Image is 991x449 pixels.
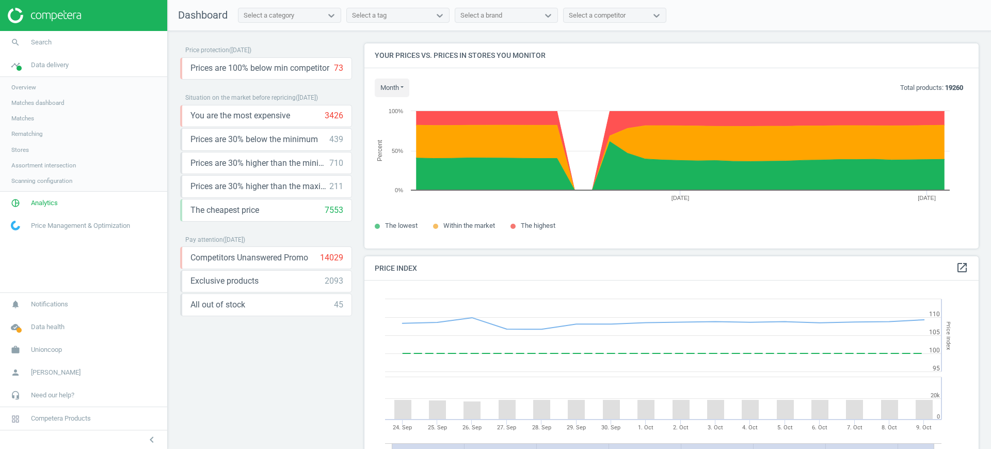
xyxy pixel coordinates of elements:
[900,83,963,92] p: Total products:
[497,424,516,431] tspan: 27. Sep
[334,63,343,74] div: 73
[31,322,65,332] span: Data health
[567,424,586,431] tspan: 29. Sep
[31,300,68,309] span: Notifications
[956,261,968,275] a: open_in_new
[945,321,952,350] tspan: Price Index
[460,11,502,20] div: Select a brand
[190,158,329,169] span: Prices are 30% higher than the minimum
[139,433,165,446] button: chevron_left
[334,299,343,311] div: 45
[918,195,936,201] tspan: [DATE]
[364,256,979,281] h4: Price Index
[375,79,409,97] button: month
[229,47,251,54] span: ( [DATE] )
[6,193,25,213] i: pie_chart_outlined
[945,84,963,91] b: 19260
[6,317,25,337] i: cloud_done
[185,94,296,101] span: Situation on the market before repricing
[708,424,723,431] tspan: 3. Oct
[777,424,793,431] tspan: 5. Oct
[31,60,69,70] span: Data delivery
[352,11,387,20] div: Select a tag
[31,221,130,230] span: Price Management & Optimization
[929,311,940,318] text: 110
[11,146,29,154] span: Stores
[329,181,343,192] div: 211
[320,252,343,264] div: 14029
[11,221,20,230] img: wGWNvw8QSZomAAAAABJRU5ErkJggg==
[956,261,968,274] i: open_in_new
[8,8,81,23] img: ajHJNr6hYgQAAAAASUVORK5CYII=
[742,424,758,431] tspan: 4. Oct
[673,424,689,431] tspan: 2. Oct
[929,347,940,354] text: 100
[6,363,25,382] i: person
[847,424,862,431] tspan: 7. Oct
[11,99,65,107] span: Matches dashboard
[31,198,58,208] span: Analytics
[428,424,447,431] tspan: 25. Sep
[916,424,932,431] tspan: 9. Oct
[376,140,383,161] tspan: Percent
[185,236,223,243] span: Pay attention
[329,134,343,145] div: 439
[329,158,343,169] div: 710
[190,205,259,216] span: The cheapest price
[31,345,62,354] span: Unioncoop
[11,161,76,169] span: Assortment intersection
[6,385,25,405] i: headset_mic
[190,63,329,74] span: Prices are 100% below min competitor
[462,424,482,431] tspan: 26. Sep
[190,181,329,192] span: Prices are 30% higher than the maximal
[31,368,81,377] span: [PERSON_NAME]
[933,365,940,372] text: 95
[638,424,653,431] tspan: 1. Oct
[296,94,318,101] span: ( [DATE] )
[325,205,343,216] div: 7553
[31,391,74,400] span: Need our help?
[6,340,25,360] i: work
[393,424,412,431] tspan: 24. Sep
[31,38,52,47] span: Search
[190,252,308,264] span: Competitors Unanswered Promo
[11,83,36,91] span: Overview
[569,11,626,20] div: Select a competitor
[223,236,245,243] span: ( [DATE] )
[521,222,555,229] span: The highest
[146,433,158,446] i: chevron_left
[190,134,318,145] span: Prices are 30% below the minimum
[190,275,259,287] span: Exclusive products
[812,424,827,431] tspan: 6. Oct
[11,114,34,122] span: Matches
[6,33,25,52] i: search
[6,295,25,314] i: notifications
[325,275,343,287] div: 2093
[392,148,403,154] text: 50%
[443,222,495,229] span: Within the market
[244,11,294,20] div: Select a category
[672,195,690,201] tspan: [DATE]
[601,424,620,431] tspan: 30. Sep
[31,414,91,423] span: Competera Products
[11,130,43,138] span: Rematching
[11,177,72,185] span: Scanning configuration
[929,329,940,336] text: 105
[364,43,979,68] h4: Your prices vs. prices in stores you monitor
[185,47,229,54] span: Price protection
[389,108,403,114] text: 100%
[532,424,551,431] tspan: 28. Sep
[385,222,418,229] span: The lowest
[178,9,228,21] span: Dashboard
[395,187,403,193] text: 0%
[937,413,940,420] text: 0
[325,110,343,121] div: 3426
[6,55,25,75] i: timeline
[931,392,940,399] text: 20k
[882,424,897,431] tspan: 8. Oct
[190,299,245,311] span: All out of stock
[190,110,290,121] span: You are the most expensive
